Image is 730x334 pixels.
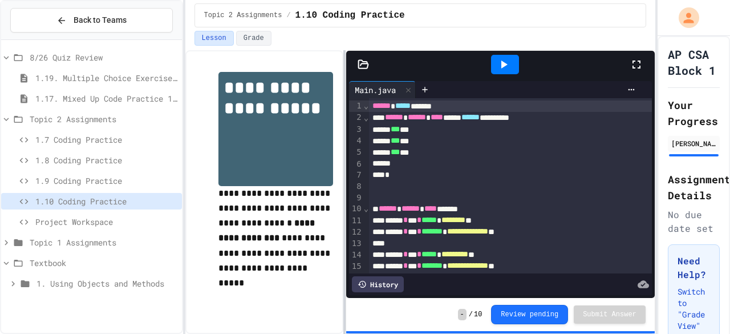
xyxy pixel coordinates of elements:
span: Topic 1 Assignments [30,236,177,248]
span: 1. Using Objects and Methods [36,277,177,289]
span: Topic 2 Assignments [30,113,177,125]
span: 8/26 Quiz Review [30,51,177,63]
div: [PERSON_NAME] [671,138,716,148]
h2: Assignment Details [668,171,720,203]
h1: AP CSA Block 1 [668,46,720,78]
button: Grade [236,31,271,46]
button: Lesson [194,31,234,46]
span: / [286,11,290,20]
span: Textbook [30,257,177,269]
span: Back to Teams [74,14,127,26]
span: 1.7 Coding Practice [35,134,177,146]
span: 1.17. Mixed Up Code Practice 1.1-1.6 [35,92,177,104]
span: 1.10 Coding Practice [295,9,405,22]
span: Topic 2 Assignments [204,11,282,20]
span: 1.10 Coding Practice [35,195,177,207]
span: 1.9 Coding Practice [35,175,177,187]
span: Project Workspace [35,216,177,228]
span: 1.19. Multiple Choice Exercises for Unit 1a (1.1-1.6) [35,72,177,84]
h3: Need Help? [678,254,710,281]
div: No due date set [668,208,720,235]
div: My Account [667,5,702,31]
h2: Your Progress [668,97,720,129]
button: Back to Teams [10,8,173,33]
span: 1.8 Coding Practice [35,154,177,166]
